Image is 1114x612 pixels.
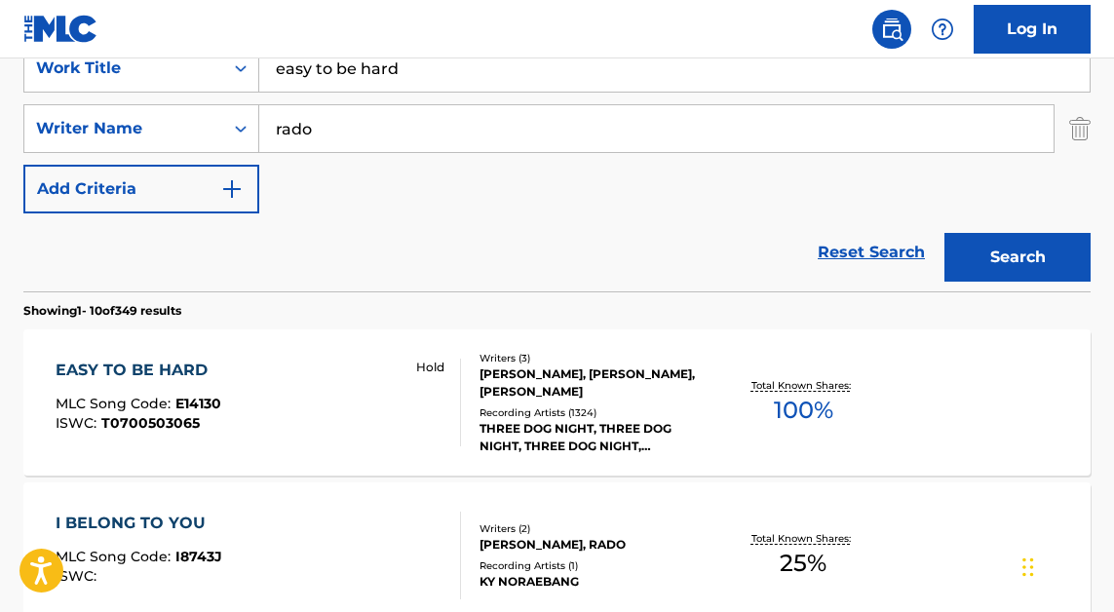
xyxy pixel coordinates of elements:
div: [PERSON_NAME], RADO [480,536,714,554]
img: help [931,18,954,41]
div: KY NORAEBANG [480,573,714,591]
span: ISWC : [56,567,101,585]
div: Help [923,10,962,49]
span: E14130 [175,395,221,412]
span: MLC Song Code : [56,395,175,412]
p: Total Known Shares: [751,378,856,393]
div: Recording Artists ( 1 ) [480,558,714,573]
span: T0700503065 [101,414,200,432]
p: Total Known Shares: [751,531,856,546]
button: Add Criteria [23,165,259,213]
img: MLC Logo [23,15,98,43]
span: ISWC : [56,414,101,432]
div: Writer Name [36,117,211,140]
div: Drag [1022,538,1034,596]
img: 9d2ae6d4665cec9f34b9.svg [220,177,244,201]
span: I8743J [175,548,222,565]
div: Recording Artists ( 1324 ) [480,405,714,420]
form: Search Form [23,44,1091,291]
div: Writers ( 2 ) [480,521,714,536]
div: EASY TO BE HARD [56,359,221,382]
a: Public Search [872,10,911,49]
iframe: Chat Widget [1017,518,1114,612]
span: 25 % [780,546,826,581]
span: 100 % [774,393,833,428]
img: Delete Criterion [1069,104,1091,153]
div: THREE DOG NIGHT, THREE DOG NIGHT, THREE DOG NIGHT, [PERSON_NAME], [PERSON_NAME], [PERSON_NAME], T... [480,420,714,455]
a: Reset Search [808,231,935,274]
div: I BELONG TO YOU [56,512,222,535]
button: Search [944,233,1091,282]
a: Log In [974,5,1091,54]
div: [PERSON_NAME], [PERSON_NAME], [PERSON_NAME] [480,365,714,401]
p: Showing 1 - 10 of 349 results [23,302,181,320]
img: search [880,18,903,41]
a: EASY TO BE HARDMLC Song Code:E14130ISWC:T0700503065 HoldWriters (3)[PERSON_NAME], [PERSON_NAME], ... [23,329,1091,476]
div: Writers ( 3 ) [480,351,714,365]
div: Work Title [36,57,211,80]
span: MLC Song Code : [56,548,175,565]
p: Hold [416,359,444,376]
